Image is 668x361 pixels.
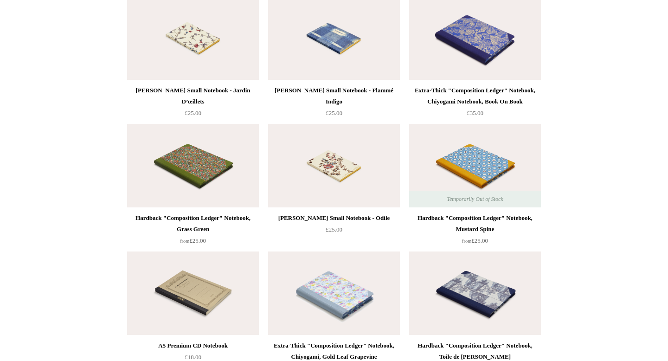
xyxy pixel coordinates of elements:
[268,213,400,251] a: [PERSON_NAME] Small Notebook - Odile £25.00
[268,85,400,123] a: [PERSON_NAME] Small Notebook - Flammé Indigo £25.00
[185,110,201,116] span: £25.00
[268,251,400,335] a: Extra-Thick "Composition Ledger" Notebook, Chiyogami, Gold Leaf Grapevine Extra-Thick "Compositio...
[180,239,189,244] span: from
[129,213,257,235] div: Hardback "Composition Ledger" Notebook, Grass Green
[185,354,201,361] span: £18.00
[467,110,483,116] span: £35.00
[409,213,541,251] a: Hardback "Composition Ledger" Notebook, Mustard Spine from£25.00
[268,124,400,207] img: Antoinette Poisson Small Notebook - Odile
[437,191,512,207] span: Temporarily Out of Stock
[129,340,257,351] div: A5 Premium CD Notebook
[409,251,541,335] img: Hardback "Composition Ledger" Notebook, Toile de Jouy
[411,85,539,107] div: Extra-Thick "Composition Ledger" Notebook, Chiyogami Notebook, Book On Book
[127,251,259,335] a: A5 Premium CD Notebook A5 Premium CD Notebook
[129,85,257,107] div: [PERSON_NAME] Small Notebook - Jardin D’œillets
[409,124,541,207] img: Hardback "Composition Ledger" Notebook, Mustard Spine
[127,85,259,123] a: [PERSON_NAME] Small Notebook - Jardin D’œillets £25.00
[270,85,398,107] div: [PERSON_NAME] Small Notebook - Flammé Indigo
[462,239,471,244] span: from
[409,85,541,123] a: Extra-Thick "Composition Ledger" Notebook, Chiyogami Notebook, Book On Book £35.00
[127,213,259,251] a: Hardback "Composition Ledger" Notebook, Grass Green from£25.00
[270,213,398,224] div: [PERSON_NAME] Small Notebook - Odile
[411,213,539,235] div: Hardback "Composition Ledger" Notebook, Mustard Spine
[326,110,342,116] span: £25.00
[409,124,541,207] a: Hardback "Composition Ledger" Notebook, Mustard Spine Hardback "Composition Ledger" Notebook, Mus...
[127,124,259,207] img: Hardback "Composition Ledger" Notebook, Grass Green
[127,124,259,207] a: Hardback "Composition Ledger" Notebook, Grass Green Hardback "Composition Ledger" Notebook, Grass...
[326,226,342,233] span: £25.00
[268,251,400,335] img: Extra-Thick "Composition Ledger" Notebook, Chiyogami, Gold Leaf Grapevine
[127,251,259,335] img: A5 Premium CD Notebook
[268,124,400,207] a: Antoinette Poisson Small Notebook - Odile Antoinette Poisson Small Notebook - Odile
[462,237,488,244] span: £25.00
[409,251,541,335] a: Hardback "Composition Ledger" Notebook, Toile de Jouy Hardback "Composition Ledger" Notebook, Toi...
[180,237,206,244] span: £25.00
